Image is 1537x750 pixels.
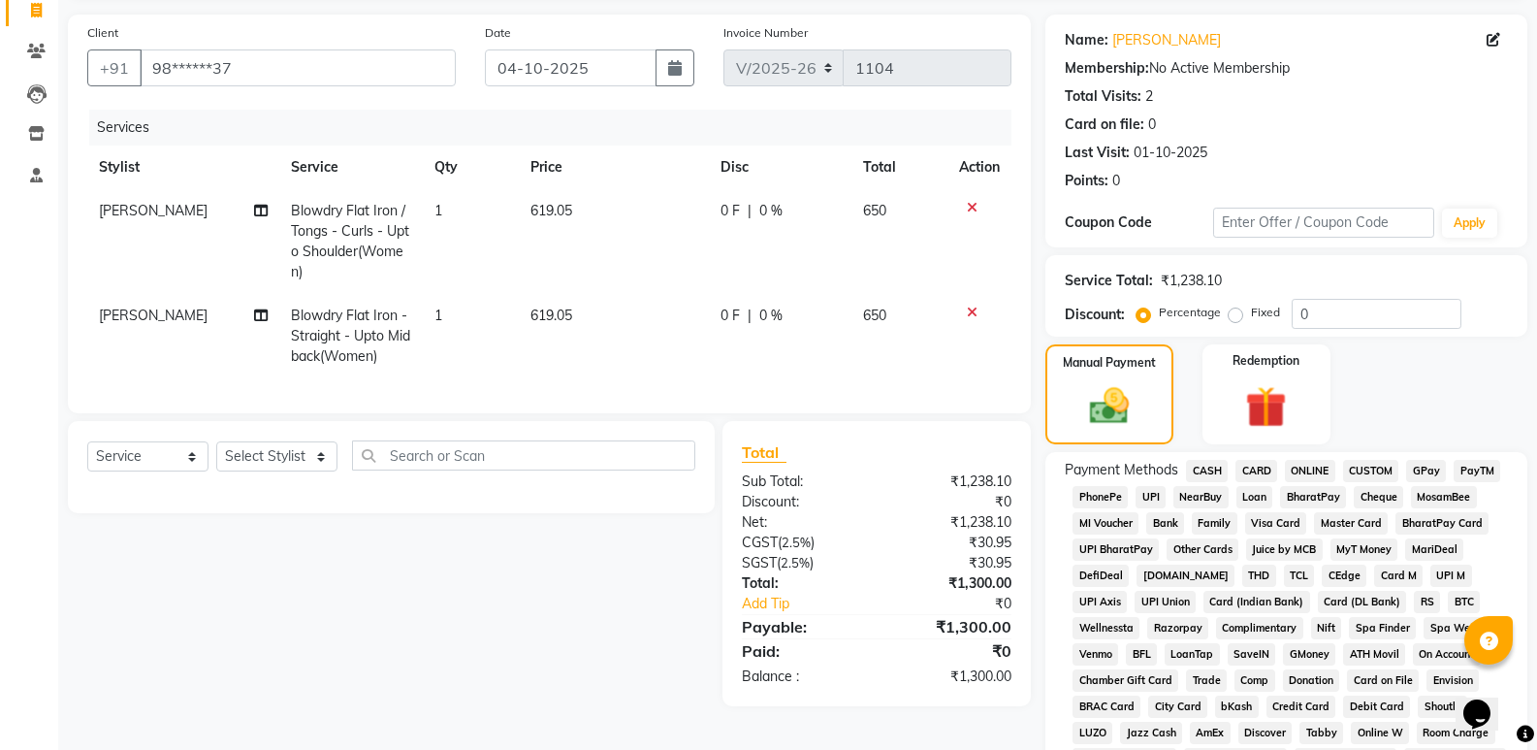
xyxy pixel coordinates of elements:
img: _cash.svg [1077,383,1141,429]
div: Total Visits: [1065,86,1141,107]
span: 1 [434,202,442,219]
div: Name: [1065,30,1108,50]
span: 0 F [720,306,740,326]
div: ₹0 [877,639,1026,663]
span: Room Charge [1417,722,1495,744]
label: Manual Payment [1063,354,1156,372]
div: Points: [1065,171,1108,191]
span: GMoney [1283,643,1335,666]
span: 2.5% [781,555,810,571]
div: ( ) [727,553,877,573]
div: No Active Membership [1065,58,1508,79]
span: UPI BharatPay [1073,538,1159,561]
span: UPI [1136,486,1166,508]
div: ₹1,238.10 [1161,271,1222,291]
span: Envision [1426,669,1479,692]
span: Jazz Cash [1120,722,1182,744]
div: 01-10-2025 [1134,143,1207,163]
span: BFL [1126,643,1157,666]
span: Debit Card [1343,696,1410,718]
th: Price [519,146,709,189]
span: Discover [1238,722,1293,744]
span: Donation [1283,669,1340,692]
span: Trade [1186,669,1227,692]
span: 650 [863,307,886,324]
span: Family [1192,512,1237,535]
span: MariDeal [1405,538,1463,561]
a: [PERSON_NAME] [1112,30,1221,50]
span: Payment Methods [1065,460,1178,480]
div: Services [89,110,1026,146]
span: UPI M [1430,565,1472,587]
span: Tabby [1299,722,1343,744]
span: Spa Week [1424,617,1488,639]
span: [DOMAIN_NAME] [1137,565,1234,587]
span: Card (DL Bank) [1318,591,1407,613]
span: 0 F [720,201,740,221]
label: Fixed [1251,304,1280,321]
span: 619.05 [530,307,572,324]
span: CEdge [1322,565,1366,587]
button: +91 [87,49,142,86]
span: Shoutlo [1418,696,1467,718]
span: 0 % [759,306,783,326]
span: TCL [1284,565,1315,587]
span: Comp [1234,669,1275,692]
a: Add Tip [727,594,902,614]
div: Coupon Code [1065,212,1212,233]
div: Paid: [727,639,877,663]
label: Date [485,24,511,42]
div: Balance : [727,667,877,687]
span: Razorpay [1147,617,1208,639]
label: Client [87,24,118,42]
div: Payable: [727,615,877,638]
div: ₹0 [902,594,1026,614]
th: Action [947,146,1011,189]
div: ₹1,238.10 [877,512,1026,533]
span: Master Card [1314,512,1388,535]
span: NearBuy [1173,486,1229,508]
span: Online W [1351,722,1409,744]
div: 0 [1112,171,1120,191]
button: Apply [1442,209,1497,238]
span: Bank [1146,512,1184,535]
span: MI Voucher [1073,512,1138,535]
div: ( ) [727,533,877,553]
span: 2.5% [782,535,811,550]
th: Stylist [87,146,279,189]
span: Nift [1311,617,1342,639]
label: Invoice Number [723,24,808,42]
img: _gift.svg [1233,381,1299,433]
div: ₹30.95 [877,533,1026,553]
span: Complimentary [1216,617,1303,639]
span: BharatPay [1280,486,1346,508]
span: Card (Indian Bank) [1203,591,1310,613]
span: Loan [1236,486,1273,508]
th: Qty [423,146,519,189]
span: ONLINE [1285,460,1335,482]
span: 619.05 [530,202,572,219]
span: Juice by MCB [1246,538,1323,561]
span: 0 % [759,201,783,221]
span: Blowdry Flat Iron - Straight - Upto Midback(Women) [291,307,410,365]
span: Total [742,442,786,463]
span: CASH [1186,460,1228,482]
div: ₹30.95 [877,553,1026,573]
span: SGST [742,554,777,571]
div: Card on file: [1065,114,1144,135]
span: Blowdry Flat Iron / Tongs - Curls - Upto Shoulder(Women) [291,202,409,280]
div: Discount: [1065,305,1125,325]
span: CUSTOM [1343,460,1399,482]
span: Spa Finder [1349,617,1416,639]
span: CGST [742,534,778,551]
span: Visa Card [1245,512,1307,535]
div: Membership: [1065,58,1149,79]
iframe: chat widget [1456,672,1518,731]
span: AmEx [1190,722,1231,744]
div: ₹1,238.10 [877,472,1026,492]
th: Service [279,146,423,189]
label: Percentage [1159,304,1221,321]
span: BharatPay Card [1395,512,1489,535]
span: | [748,201,752,221]
div: Service Total: [1065,271,1153,291]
